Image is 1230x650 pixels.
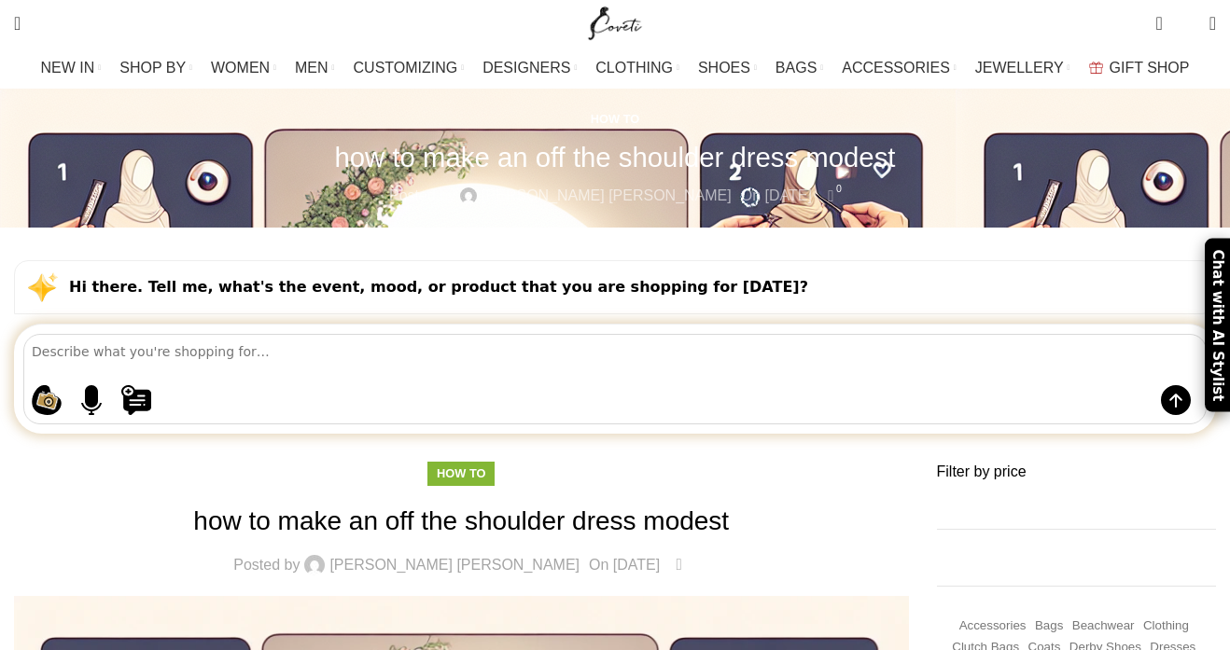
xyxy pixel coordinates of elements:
[1110,59,1190,76] span: GIFT SHOP
[5,5,30,42] a: Search
[959,617,1027,635] a: Accessories (745 items)
[698,49,757,87] a: SHOES
[1035,617,1063,635] a: Bags (1,744 items)
[460,187,477,204] img: author-avatar
[482,49,577,87] a: DESIGNERS
[975,59,1064,76] span: JEWELLERY
[975,49,1070,87] a: JEWELLERY
[211,49,276,87] a: WOMEN
[1146,5,1171,42] a: 0
[1089,49,1190,87] a: GIFT SHOP
[41,59,95,76] span: NEW IN
[741,187,812,203] time: On [DATE]
[1089,62,1103,74] img: GiftBag
[437,466,485,480] a: How to
[295,59,328,76] span: MEN
[669,553,689,577] a: 0
[119,59,186,76] span: SHOP BY
[1157,9,1171,23] span: 0
[354,49,465,87] a: CUSTOMIZING
[14,503,909,539] h1: how to make an off the shoulder dress modest
[295,49,334,87] a: MEN
[937,462,1217,482] h3: Filter by price
[482,59,570,76] span: DESIGNERS
[1177,5,1195,42] div: My Wishlist
[119,49,192,87] a: SHOP BY
[5,49,1225,87] div: Main navigation
[821,184,841,208] a: 0
[211,59,270,76] span: WOMEN
[595,59,673,76] span: CLOTHING
[776,49,823,87] a: BAGS
[698,59,750,76] span: SHOES
[329,558,580,573] a: [PERSON_NAME] [PERSON_NAME]
[334,141,895,173] h1: how to make an off the shoulder dress modest
[1143,617,1189,635] a: Clothing (18,672 items)
[832,182,846,196] span: 0
[233,558,300,573] span: Posted by
[1181,19,1195,33] span: 0
[680,551,694,565] span: 0
[354,59,458,76] span: CUSTOMIZING
[41,49,102,87] a: NEW IN
[595,49,679,87] a: CLOTHING
[776,59,817,76] span: BAGS
[591,112,639,126] a: How to
[389,184,455,208] span: Posted by
[584,14,647,30] a: Site logo
[842,59,950,76] span: ACCESSORIES
[1072,617,1135,635] a: Beachwear (451 items)
[589,557,660,573] time: On [DATE]
[482,184,732,208] a: [PERSON_NAME] [PERSON_NAME]
[842,49,957,87] a: ACCESSORIES
[304,555,325,575] img: author-avatar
